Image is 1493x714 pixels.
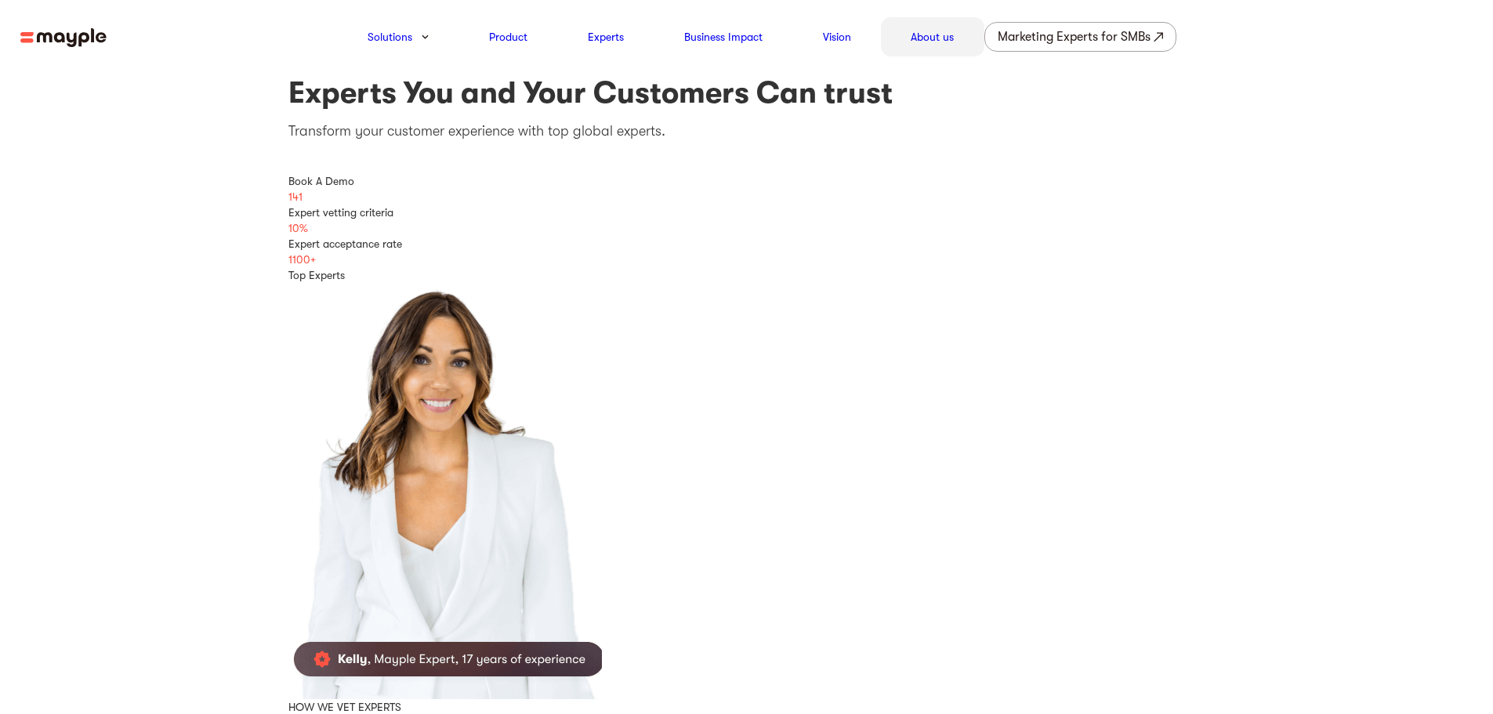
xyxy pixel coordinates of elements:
div: Expert acceptance rate [288,236,1205,252]
img: mayple-logo [20,28,107,48]
div: Expert vetting criteria [288,205,1205,220]
a: Product [489,27,527,46]
div: Top Experts [288,267,1205,283]
h1: Experts You and Your Customers Can trust [288,74,1205,112]
div: 10% [288,220,1205,236]
div: Marketing Experts for SMBs [998,26,1151,48]
img: arrow-down [422,34,429,39]
a: Experts [588,27,624,46]
a: Marketing Experts for SMBs [984,22,1176,52]
img: Mark Farias Mayple Expert [288,283,602,699]
a: Solutions [368,27,412,46]
div: 141 [288,189,1205,205]
a: Vision [823,27,851,46]
p: Transform your customer experience with top global experts. [288,121,1205,142]
a: About us [911,27,954,46]
a: Business Impact [684,27,763,46]
div: Book A Demo [288,173,1205,189]
div: 1100+ [288,252,1205,267]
